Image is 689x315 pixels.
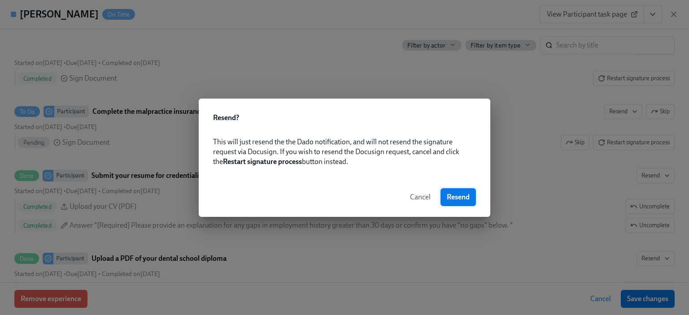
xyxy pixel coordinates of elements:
[404,188,437,206] button: Cancel
[213,138,459,166] span: This will just resend the the Dado notification, and will not resend the signature request via Do...
[223,157,302,166] strong: Restart signature process
[213,113,476,123] h2: Resend?
[410,193,431,202] span: Cancel
[447,193,470,202] span: Resend
[440,188,476,206] button: Resend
